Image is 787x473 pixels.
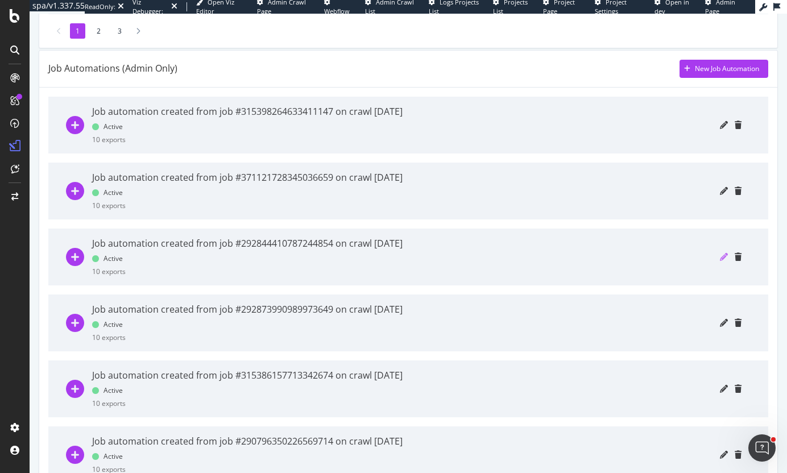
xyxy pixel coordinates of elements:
div: trash [735,187,742,195]
div: Job Automations (Admin Only) [48,62,177,75]
div: 10 exports [92,333,126,342]
div: Job automation created from job #290796350226569714 on crawl [DATE] [92,435,403,448]
div: Job automation created from job #292844410787244854 on crawl [DATE] [92,237,403,250]
div: Job automation created from job #315386157713342674 on crawl [DATE] [92,369,403,382]
div: trash [735,319,742,327]
div: Active [92,122,123,131]
div: pencil [720,121,728,129]
div: Job automation created from job #371121728345036659 on crawl [DATE] [92,171,403,184]
div: pencil [720,451,728,459]
div: Active [92,451,123,461]
div: trash [735,385,742,393]
div: Active [92,254,123,263]
div: Active [92,320,123,329]
div: ReadOnly: [85,2,115,11]
div: Job automation created from job #292873990989973649 on crawl [DATE] [92,303,403,316]
div: trash [735,451,742,459]
span: Webflow [324,7,350,15]
div: 10 exports [92,201,126,210]
button: New Job Automation [680,60,768,78]
li: 3 [112,23,127,39]
div: pencil [720,253,728,261]
div: trash [735,253,742,261]
div: pencil [720,187,728,195]
li: 1 [70,23,85,39]
div: plus-circle [67,248,83,266]
div: plus-circle [67,380,83,398]
div: plus-circle [67,116,83,134]
div: plus-circle [67,314,83,332]
li: 2 [91,23,106,39]
div: 10 exports [92,267,126,276]
iframe: Intercom live chat [748,434,776,462]
div: 10 exports [92,135,126,144]
div: plus-circle [67,446,83,464]
div: pencil [720,319,728,327]
div: Active [92,188,123,197]
div: New Job Automation [695,64,759,73]
div: Active [92,385,123,395]
div: pencil [720,385,728,393]
div: 10 exports [92,399,126,408]
div: plus-circle [67,182,83,200]
div: trash [735,121,742,129]
div: Job automation created from job #315398264633411147 on crawl [DATE] [92,105,403,118]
